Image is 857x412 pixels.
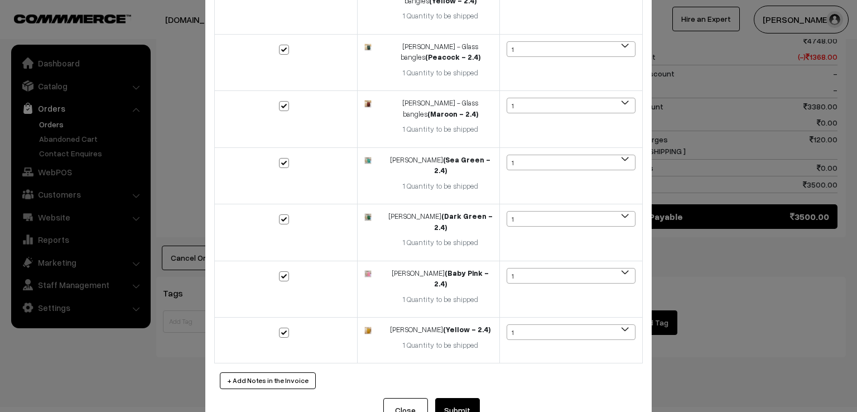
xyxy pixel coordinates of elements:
[364,270,372,277] img: 1720860312259110.jpg
[388,68,493,79] div: 1 Quantity to be shipped
[364,327,372,334] img: 1722794169711803.jpg
[507,324,635,340] span: 1
[364,44,372,51] img: 17359160883227peacock.jpg
[507,155,635,170] span: 1
[388,181,493,192] div: 1 Quantity to be shipped
[388,98,493,119] div: [PERSON_NAME] - Glass bangles
[434,269,489,289] strong: (Baby Pink - 2.4)
[388,237,493,248] div: 1 Quantity to be shipped
[388,124,493,135] div: 1 Quantity to be shipped
[507,211,635,227] span: 1
[388,11,493,22] div: 1 Quantity to be shipped
[388,268,493,290] div: [PERSON_NAME]
[364,157,372,164] img: 1720859828267200.jpg
[434,155,490,175] strong: (Sea Green - 2.4)
[434,212,493,232] strong: (Dark Green - 2.4)
[507,269,635,284] span: 1
[388,41,493,63] div: [PERSON_NAME] - Glass bangles
[507,155,635,171] span: 1
[364,100,372,107] img: 17359110288748maroon.jpg
[507,41,635,57] span: 1
[388,155,493,176] div: [PERSON_NAME]
[425,52,480,61] strong: (Peacock - 2.4)
[507,98,635,113] span: 1
[507,98,635,114] span: 1
[388,340,493,351] div: 1 Quantity to be shipped
[388,211,493,233] div: [PERSON_NAME]
[220,372,316,389] button: + Add Notes in the Invoice
[388,324,493,336] div: [PERSON_NAME]
[364,213,372,221] img: 1720860481466102.jpg
[507,268,635,284] span: 1
[507,212,635,227] span: 1
[507,42,635,58] span: 1
[507,325,635,341] span: 1
[427,109,478,118] strong: (Maroon - 2.4)
[443,325,490,334] strong: (Yellow - 2.4)
[388,294,493,305] div: 1 Quantity to be shipped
